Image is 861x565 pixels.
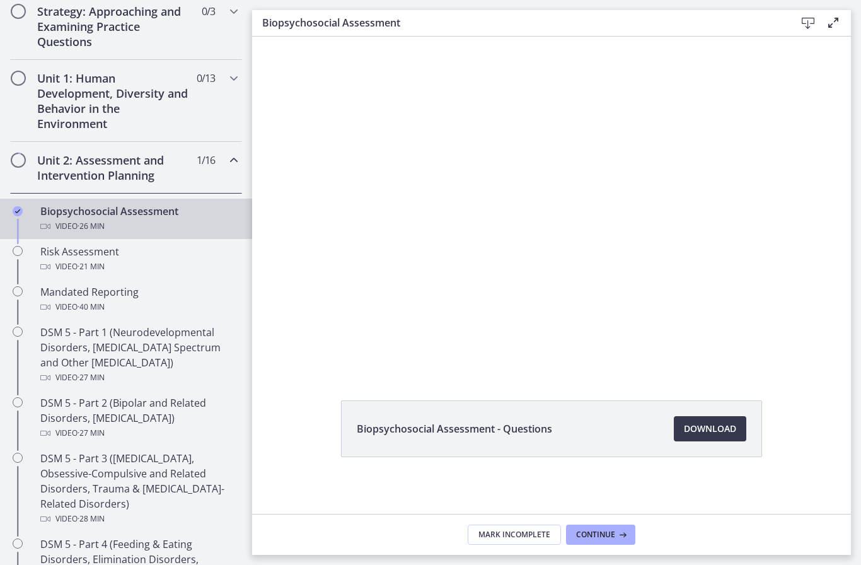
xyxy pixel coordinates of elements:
[40,284,237,315] div: Mandated Reporting
[13,206,23,216] i: Completed
[40,300,237,315] div: Video
[576,530,615,540] span: Continue
[40,219,237,234] div: Video
[78,370,105,385] span: · 27 min
[40,370,237,385] div: Video
[40,259,237,274] div: Video
[40,451,237,527] div: DSM 5 - Part 3 ([MEDICAL_DATA], Obsessive-Compulsive and Related Disorders, Trauma & [MEDICAL_DAT...
[40,511,237,527] div: Video
[197,71,215,86] span: 0 / 13
[37,153,191,183] h2: Unit 2: Assessment and Intervention Planning
[197,153,215,168] span: 1 / 16
[40,325,237,385] div: DSM 5 - Part 1 (Neurodevelopmental Disorders, [MEDICAL_DATA] Spectrum and Other [MEDICAL_DATA])
[78,300,105,315] span: · 40 min
[40,395,237,441] div: DSM 5 - Part 2 (Bipolar and Related Disorders, [MEDICAL_DATA])
[37,71,191,131] h2: Unit 1: Human Development, Diversity and Behavior in the Environment
[262,15,775,30] h3: Biopsychosocial Assessment
[78,219,105,234] span: · 26 min
[40,204,237,234] div: Biopsychosocial Assessment
[684,421,736,436] span: Download
[566,525,635,545] button: Continue
[478,530,550,540] span: Mark Incomplete
[78,511,105,527] span: · 28 min
[40,426,237,441] div: Video
[674,416,746,441] a: Download
[40,244,237,274] div: Risk Assessment
[357,421,552,436] span: Biopsychosocial Assessment - Questions
[78,426,105,441] span: · 27 min
[78,259,105,274] span: · 21 min
[468,525,561,545] button: Mark Incomplete
[202,4,215,19] span: 0 / 3
[37,4,191,49] h2: Strategy: Approaching and Examining Practice Questions
[252,37,851,371] iframe: Video Lesson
